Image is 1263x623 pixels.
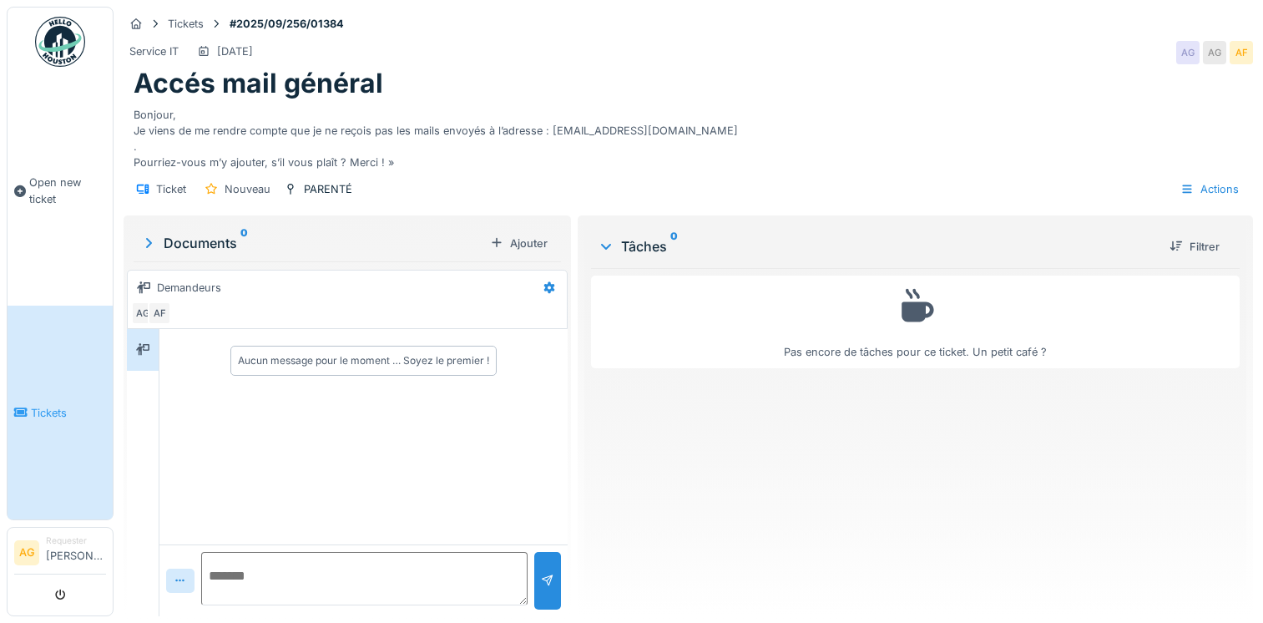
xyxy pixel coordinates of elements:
img: Badge_color-CXgf-gQk.svg [35,17,85,67]
div: Ticket [156,181,186,197]
div: Actions [1173,177,1246,201]
div: Aucun message pour le moment … Soyez le premier ! [238,353,489,368]
div: Bonjour, Je viens de me rendre compte que je ne reçois pas les mails envoyés à l’adresse : [EMAIL... [134,100,1243,171]
div: Nouveau [225,181,270,197]
div: AG [1203,41,1226,64]
div: AF [148,301,171,325]
span: Open new ticket [29,175,106,206]
sup: 0 [240,233,248,253]
a: Tickets [8,306,113,519]
h1: Accés mail général [134,68,383,99]
div: AF [1230,41,1253,64]
div: Demandeurs [157,280,221,296]
div: Pas encore de tâches pour ce ticket. Un petit café ? [602,283,1229,361]
span: Tickets [31,405,106,421]
strong: #2025/09/256/01384 [223,16,351,32]
div: AG [131,301,154,325]
div: Documents [140,233,483,253]
a: AG Requester[PERSON_NAME] [14,534,106,575]
div: [DATE] [217,43,253,59]
div: AG [1176,41,1200,64]
div: Filtrer [1163,236,1226,258]
sup: 0 [670,236,678,256]
li: [PERSON_NAME] [46,534,106,570]
div: PARENTÉ [304,181,352,197]
a: Open new ticket [8,76,113,306]
div: Tâches [598,236,1156,256]
div: Ajouter [483,232,554,255]
div: Tickets [168,16,204,32]
li: AG [14,540,39,565]
div: Requester [46,534,106,547]
div: Service IT [129,43,179,59]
